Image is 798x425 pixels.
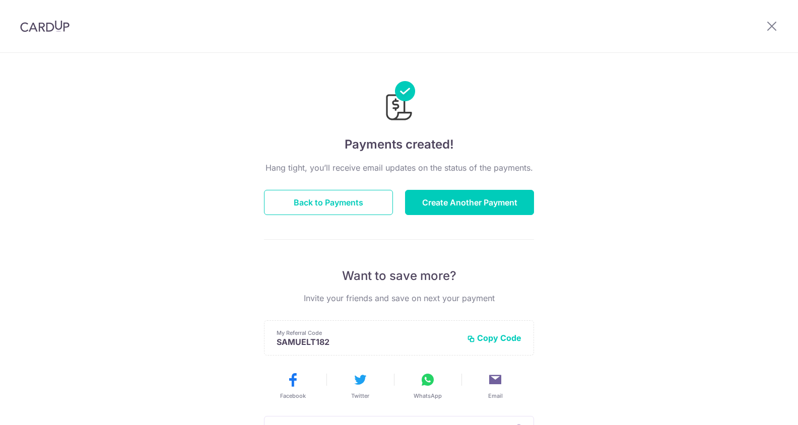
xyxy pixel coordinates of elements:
button: Email [465,372,525,400]
p: Invite your friends and save on next your payment [264,292,534,304]
img: CardUp [20,20,70,32]
button: Twitter [330,372,390,400]
button: Back to Payments [264,190,393,215]
p: SAMUELT182 [277,337,459,347]
img: Payments [383,81,415,123]
span: Facebook [280,392,306,400]
button: WhatsApp [398,372,457,400]
p: Want to save more? [264,268,534,284]
button: Create Another Payment [405,190,534,215]
span: Twitter [351,392,369,400]
button: Copy Code [467,333,521,343]
span: Email [488,392,503,400]
button: Facebook [263,372,322,400]
p: Hang tight, you’ll receive email updates on the status of the payments. [264,162,534,174]
h4: Payments created! [264,135,534,154]
p: My Referral Code [277,329,459,337]
span: WhatsApp [414,392,442,400]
